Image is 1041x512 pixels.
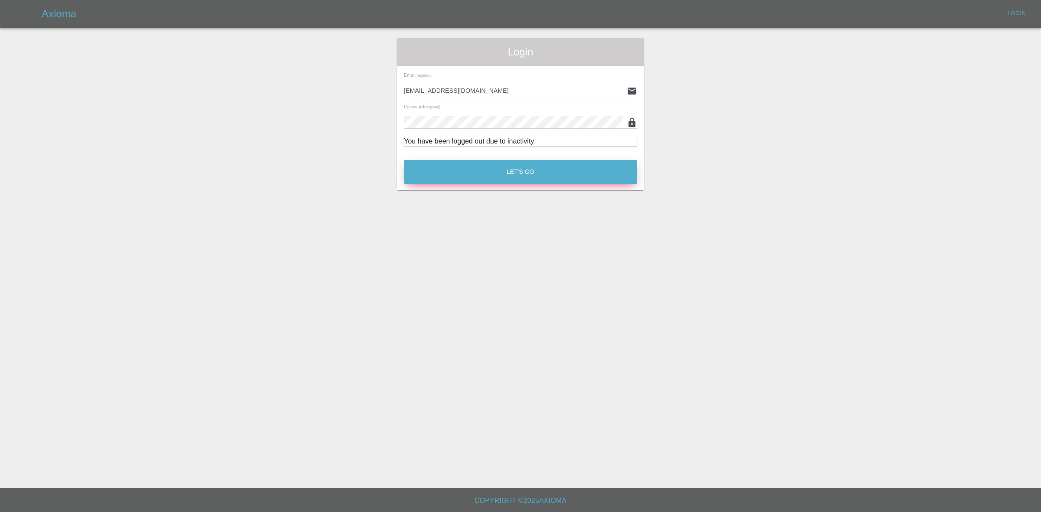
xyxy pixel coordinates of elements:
h5: Axioma [42,7,76,21]
span: Email [404,72,432,78]
span: Password [404,104,440,109]
h6: Copyright © 2025 Axioma [7,495,1034,507]
button: Let's Go [404,160,637,184]
div: You have been logged out due to inactivity [404,136,637,147]
small: (required) [416,74,432,78]
a: Login [1003,7,1031,20]
small: (required) [424,105,440,109]
span: Login [404,45,637,59]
